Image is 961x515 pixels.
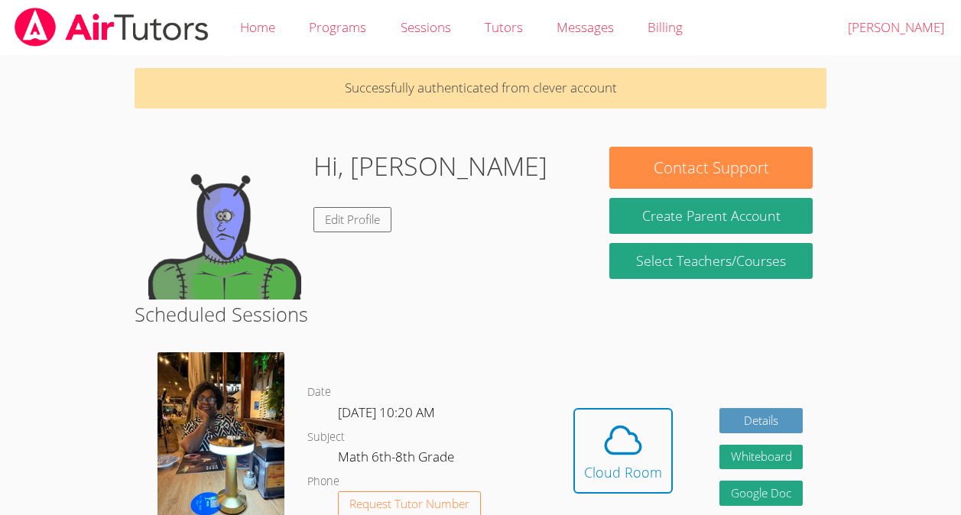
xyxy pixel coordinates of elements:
[557,18,614,36] span: Messages
[609,198,812,234] button: Create Parent Account
[338,446,457,472] dd: Math 6th-8th Grade
[307,428,345,447] dt: Subject
[313,207,391,232] a: Edit Profile
[307,383,331,402] dt: Date
[148,147,301,300] img: default.png
[349,498,469,510] span: Request Tutor Number
[573,408,673,494] button: Cloud Room
[135,300,826,329] h2: Scheduled Sessions
[313,147,547,186] h1: Hi, [PERSON_NAME]
[609,147,812,189] button: Contact Support
[719,408,804,433] a: Details
[719,481,804,506] a: Google Doc
[307,472,339,491] dt: Phone
[719,445,804,470] button: Whiteboard
[338,403,435,421] span: [DATE] 10:20 AM
[609,243,812,279] a: Select Teachers/Courses
[135,68,826,109] p: Successfully authenticated from clever account
[584,462,662,483] div: Cloud Room
[13,8,210,47] img: airtutors_banner-c4298cdbf04f3fff15de1276eac7730deb9818008684d7c2e4769d2f7ddbe033.png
